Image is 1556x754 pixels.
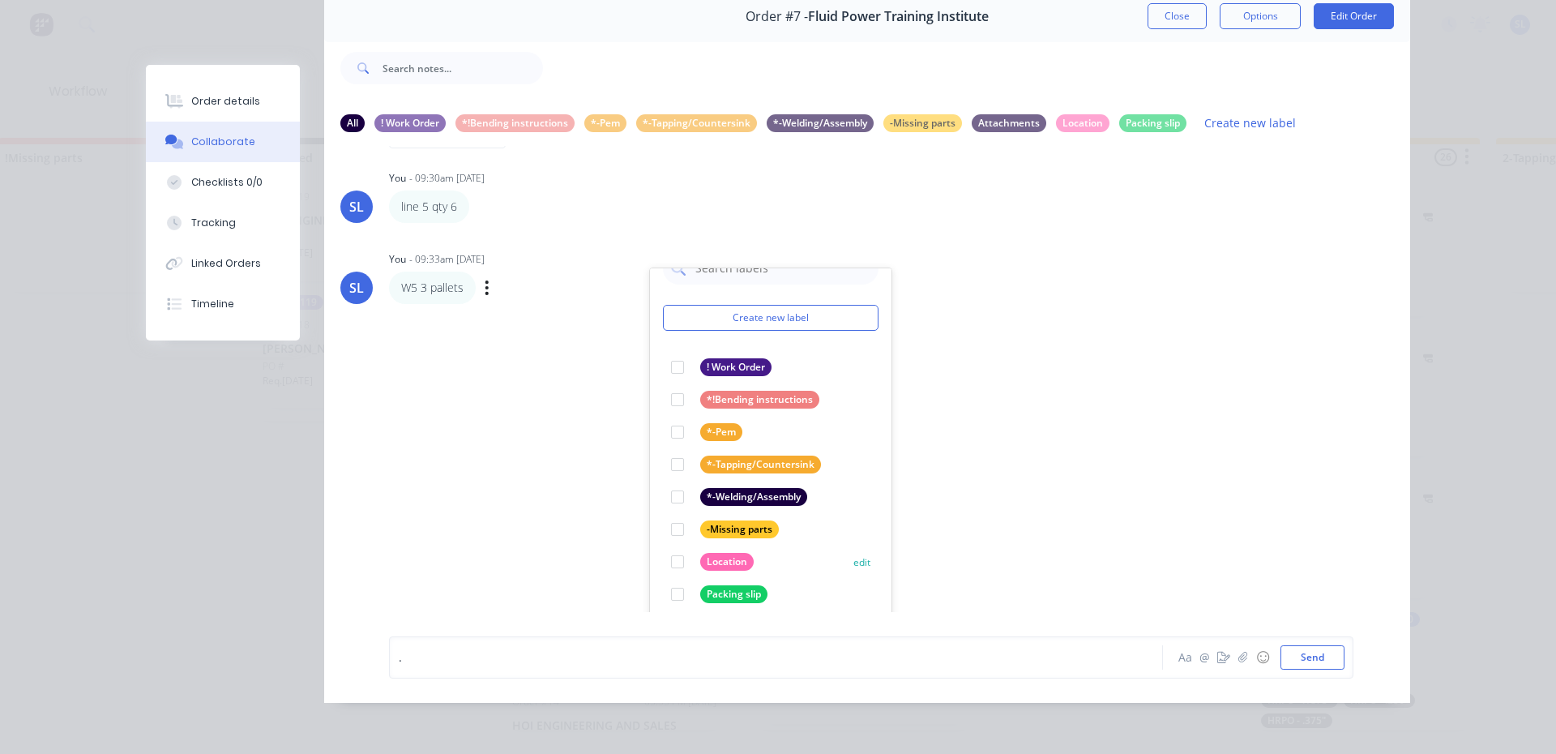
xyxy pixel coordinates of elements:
[700,358,772,376] div: ! Work Order
[1314,3,1394,29] button: Edit Order
[1253,648,1272,667] button: ☺
[700,585,767,603] div: Packing slip
[191,256,261,271] div: Linked Orders
[146,284,300,324] button: Timeline
[455,114,575,132] div: *!Bending instructions
[340,114,365,132] div: All
[399,649,402,665] span: .
[146,162,300,203] button: Checklists 0/0
[972,114,1046,132] div: Attachments
[191,135,255,149] div: Collaborate
[1220,3,1301,29] button: Options
[146,122,300,162] button: Collaborate
[1196,112,1305,134] button: Create new label
[636,114,757,132] div: *-Tapping/Countersink
[146,243,300,284] button: Linked Orders
[401,199,457,215] p: line 5 qty 6
[409,171,485,186] div: - 09:30am [DATE]
[401,280,464,296] p: W5 3 pallets
[1195,648,1214,667] button: @
[146,203,300,243] button: Tracking
[1119,114,1186,132] div: Packing slip
[389,252,406,267] div: You
[383,52,543,84] input: Search notes...
[409,252,485,267] div: - 09:33am [DATE]
[746,9,808,24] span: Order #7 -
[808,9,989,24] span: Fluid Power Training Institute
[584,114,626,132] div: *-Pem
[191,94,260,109] div: Order details
[1280,645,1344,670] button: Send
[191,297,234,311] div: Timeline
[700,553,754,571] div: Location
[694,252,870,285] input: Search labels
[146,81,300,122] button: Order details
[1056,114,1109,132] div: Location
[767,114,874,132] div: *-Welding/Assembly
[389,171,406,186] div: You
[700,456,821,473] div: *-Tapping/Countersink
[663,305,878,331] button: Create new label
[374,114,446,132] div: ! Work Order
[349,197,364,216] div: SL
[700,423,742,441] div: *-Pem
[883,114,962,132] div: -Missing parts
[1175,648,1195,667] button: Aa
[191,175,263,190] div: Checklists 0/0
[700,488,807,506] div: *-Welding/Assembly
[349,278,364,298] div: SL
[700,391,819,409] div: *!Bending instructions
[700,521,779,538] div: -Missing parts
[191,216,236,230] div: Tracking
[1148,3,1207,29] button: Close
